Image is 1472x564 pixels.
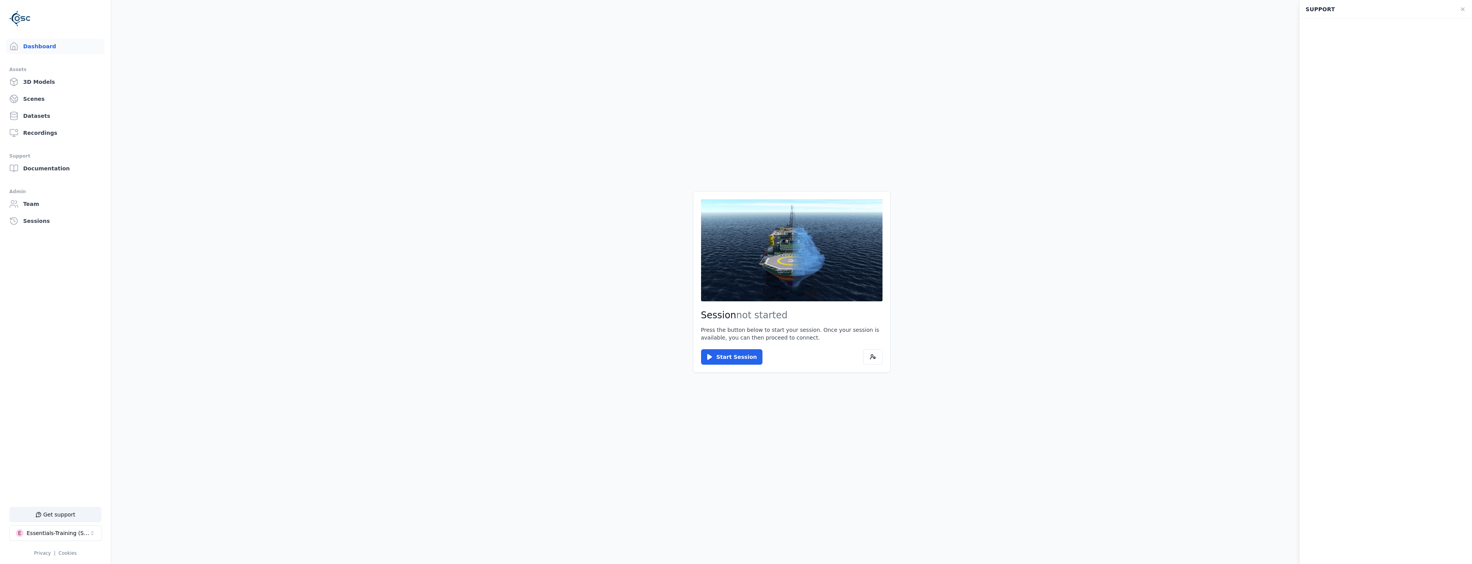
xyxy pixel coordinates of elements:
[6,39,105,54] a: Dashboard
[54,550,56,556] span: |
[6,91,105,107] a: Scenes
[6,74,105,90] a: 3D Models
[736,310,788,321] span: not started
[27,529,89,537] div: Essentials-Training (SSO Staging)
[701,309,883,321] h2: Session
[16,529,24,537] div: E
[9,8,31,29] img: Logo
[9,507,102,522] button: Get support
[6,196,105,212] a: Team
[6,161,105,176] a: Documentation
[6,213,105,229] a: Sessions
[6,108,105,124] a: Datasets
[34,550,51,556] a: Privacy
[6,125,105,141] a: Recordings
[701,349,762,365] button: Start Session
[1301,2,1455,17] div: Support
[9,65,102,74] div: Assets
[59,550,77,556] a: Cookies
[701,326,883,341] p: Press the button below to start your session. Once your session is available, you can then procee...
[9,151,102,161] div: Support
[9,525,102,541] button: Select a workspace
[9,187,102,196] div: Admin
